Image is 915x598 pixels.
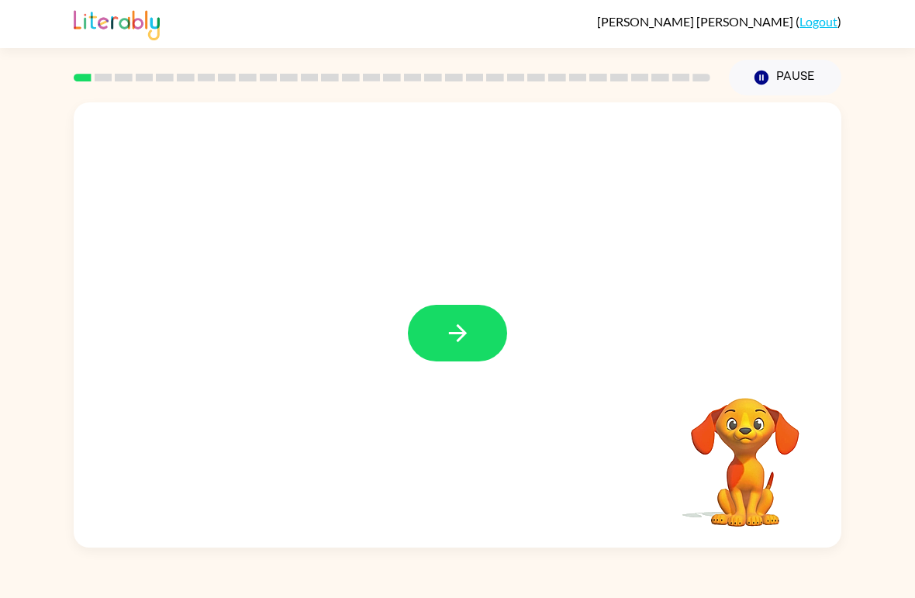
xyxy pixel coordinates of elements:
video: Your browser must support playing .mp4 files to use Literably. Please try using another browser. [668,374,823,529]
img: Literably [74,6,160,40]
div: ( ) [597,14,841,29]
a: Logout [799,14,837,29]
span: [PERSON_NAME] [PERSON_NAME] [597,14,796,29]
button: Pause [729,60,841,95]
